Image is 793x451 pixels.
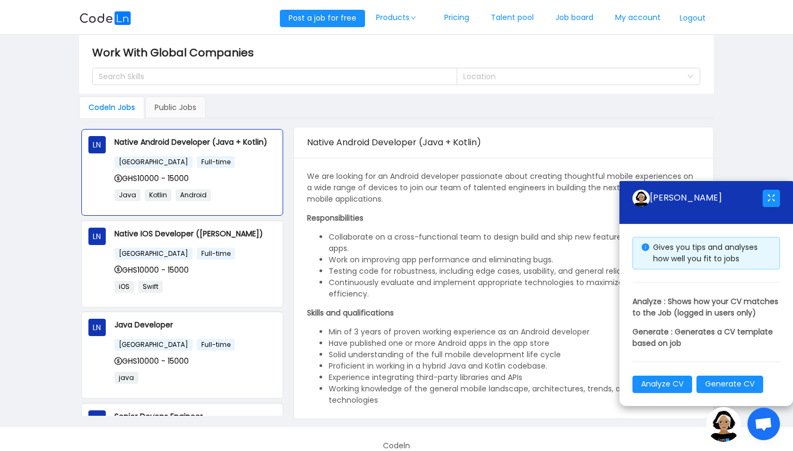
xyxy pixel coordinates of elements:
[93,228,101,245] span: LN
[114,339,193,351] span: [GEOGRAPHIC_DATA]
[114,265,189,275] span: GHS10000 - 15000
[329,338,700,349] li: Have published one or more Android apps in the app store
[687,73,694,81] i: icon: down
[632,190,650,207] img: ground.ddcf5dcf.png
[329,326,700,338] li: Min of 3 years of proven working experience as an Android developer
[642,243,649,251] i: icon: info-circle
[93,319,101,336] span: LN
[114,266,122,273] i: icon: dollar
[329,266,700,277] li: Testing code for robustness, including edge cases, usability, and general reliability.
[114,156,193,168] span: [GEOGRAPHIC_DATA]
[329,372,700,383] li: Experience integrating third-party libraries and APIs
[114,175,122,182] i: icon: dollar
[114,173,189,184] span: GHS10000 - 15000
[92,44,260,61] span: Work With Global Companies
[329,254,700,266] li: Work on improving app performance and eliminating bugs.
[145,96,206,118] div: Public Jobs
[696,376,763,393] button: Generate CV
[197,339,235,351] span: Full-time
[114,410,276,422] p: Senior Devops Engineer
[307,136,481,149] span: Native Android Developer (Java + Kotlin)
[138,281,163,293] span: Swift
[79,11,131,25] img: logobg.f302741d.svg
[114,372,138,384] span: java
[145,189,171,201] span: Kotlin
[329,231,700,254] li: Collaborate on a cross-functional team to design build and ship new features for our Android apps.
[307,307,394,318] strong: Skills and qualifications
[632,326,780,349] p: Generate : Generates a CV template based on job
[329,360,700,372] li: Proficient in working in a hybrid Java and Kotlin codebase.
[114,356,189,366] span: GHS10000 - 15000
[114,136,276,148] p: Native Android Developer (Java + Kotlin)
[632,376,692,393] button: Analyze CV
[197,156,235,168] span: Full-time
[653,242,758,264] span: Gives you tips and analyses how well you fit to jobs
[93,136,101,153] span: LN
[632,190,763,207] div: [PERSON_NAME]
[114,357,122,365] i: icon: dollar
[114,248,193,260] span: [GEOGRAPHIC_DATA]
[747,408,780,440] div: Open chat
[280,10,365,27] button: Post a job for free
[329,349,700,360] li: Solid understanding of the full mobile development life cycle
[114,228,276,240] p: Native IOS Developer ([PERSON_NAME])
[632,296,780,319] p: Analyze : Shows how your CV matches to the Job (logged in users only)
[280,12,365,23] a: Post a job for free
[307,212,363,223] strong: Responsibilities
[307,171,700,205] p: We are looking for an Android developer passionate about creating thoughtful mobile experiences o...
[329,383,700,406] li: Working knowledge of the general mobile landscape, architectures, trends, and emerging technologies
[763,190,780,207] button: icon: fullscreen
[99,71,441,82] div: Search Skills
[706,407,741,442] img: ground.ddcf5dcf.png
[463,71,682,82] div: Location
[114,189,140,201] span: Java
[329,277,700,300] li: Continuously evaluate and implement appropriate technologies to maximize development efficiency.
[93,410,101,428] span: LN
[79,96,144,118] div: Codeln Jobs
[197,248,235,260] span: Full-time
[176,189,211,201] span: Android
[114,281,134,293] span: iOS
[410,15,417,21] i: icon: down
[114,319,276,331] p: Java Developer
[672,10,714,27] button: Logout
